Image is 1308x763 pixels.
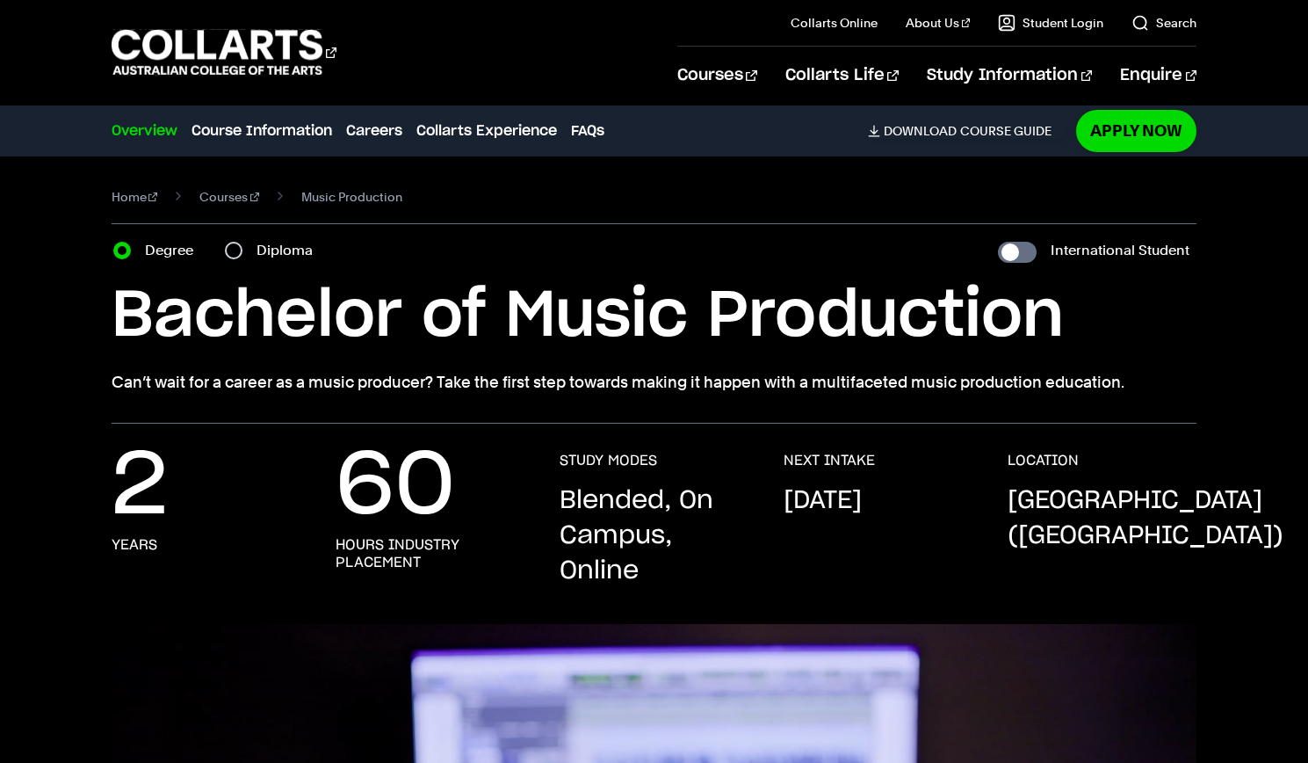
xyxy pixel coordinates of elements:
a: DownloadCourse Guide [868,123,1066,139]
a: Overview [112,120,177,142]
a: Course Information [192,120,332,142]
span: Music Production [301,185,402,209]
a: Careers [346,120,402,142]
a: Courses [199,185,259,209]
a: FAQs [571,120,604,142]
span: Download [884,123,957,139]
h3: hours industry placement [336,536,524,571]
label: Degree [145,238,204,263]
p: 2 [112,452,168,522]
p: Blended, On Campus, Online [560,483,748,589]
h3: LOCATION [1008,452,1079,469]
p: [GEOGRAPHIC_DATA] ([GEOGRAPHIC_DATA]) [1008,483,1283,554]
a: Student Login [998,14,1103,32]
a: Search [1131,14,1196,32]
p: 60 [336,452,455,522]
h3: STUDY MODES [560,452,657,469]
a: Study Information [927,47,1092,105]
label: Diploma [257,238,323,263]
p: [DATE] [784,483,862,519]
a: Apply Now [1076,110,1196,151]
a: Enquire [1120,47,1196,105]
h3: Years [112,536,157,554]
a: Home [112,185,158,209]
p: Can’t wait for a career as a music producer? Take the first step towards making it happen with a ... [112,370,1197,395]
label: International Student [1051,238,1189,263]
a: Collarts Life [785,47,899,105]
a: About Us [906,14,971,32]
a: Courses [677,47,757,105]
a: Collarts Experience [416,120,557,142]
div: Go to homepage [112,27,336,77]
h3: NEXT INTAKE [784,452,875,469]
h1: Bachelor of Music Production [112,277,1197,356]
a: Collarts Online [791,14,878,32]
